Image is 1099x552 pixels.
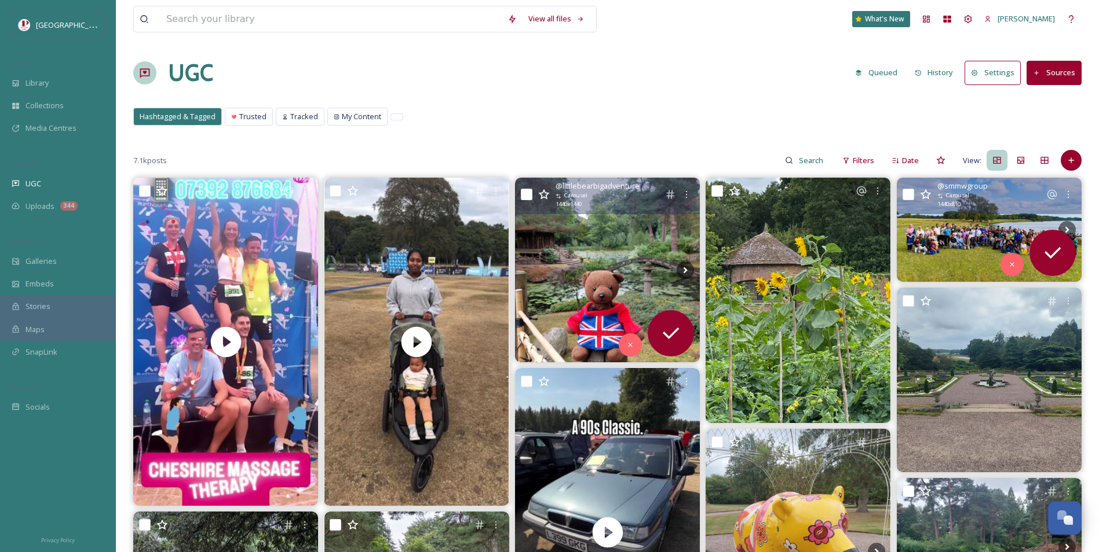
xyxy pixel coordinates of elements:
span: Library [25,78,49,89]
img: download%20(5).png [19,19,30,31]
span: Carousel [946,192,969,200]
div: 344 [60,201,78,211]
span: WIDGETS [12,238,38,246]
span: Carousel [564,192,587,200]
img: thumbnail [133,178,318,506]
span: Uploads [25,201,54,212]
span: @ littlebearbigadventure [556,181,640,192]
video: Hello 🙋🏼‍♀️✨ From: cheshire_massage & cheshire_massage_therapy 💆🏻‍♀️ tattonpark providing much ne... [133,178,318,506]
span: Filters [853,155,874,166]
span: Galleries [25,256,57,267]
span: View: [963,155,981,166]
a: History [909,61,965,84]
span: 1440 x 1440 [556,200,582,208]
span: @ smmwgroup [937,181,988,192]
span: MEDIA [12,60,32,68]
img: Lovely day at tattonpark . Only took a couple of photos in the gardens. [706,178,890,422]
span: [PERSON_NAME] [998,13,1055,24]
span: Embeds [25,278,54,289]
a: Queued [849,61,909,84]
span: COLLECT [12,160,36,169]
button: Settings [965,61,1021,84]
span: SnapLink [25,347,57,358]
img: Some snaps from our Annual Family Picnic at Tatton Park 🧺 Jazakallah Khayr to everyone who attend... [897,178,1082,281]
span: 1440 x 810 [937,200,961,208]
span: Stories [25,301,50,312]
span: Media Centres [25,123,76,134]
button: Queued [849,61,903,84]
span: My Content [342,111,381,122]
input: Search your library [160,6,502,32]
img: Gardens #tattonpark #Cheshire #gardens #summerholidays #flowers ##waterfeature [897,288,1082,472]
span: Date [902,155,919,166]
span: SOCIALS [12,384,35,392]
span: Hashtagged & Tagged [140,111,216,122]
img: thumbnail [324,178,509,506]
span: 7.1k posts [133,155,167,166]
span: Maps [25,324,45,335]
span: [GEOGRAPHIC_DATA] [36,19,109,30]
span: UGC [25,178,41,189]
span: Trusted [239,111,266,122]
img: Japanese Garden at Tatton #japanesegarden #tattonpark #tatton #tattongardens #nationaltrust #dayo... [515,178,700,362]
span: Privacy Policy [41,536,75,544]
button: Open Chat [1048,501,1082,535]
span: Tracked [290,111,318,122]
button: Sources [1027,61,1082,84]
video: God is good #trusttheprocess #tatton10k #tattonpark #weightlossprogress [324,178,509,506]
button: History [909,61,959,84]
span: Socials [25,402,50,413]
a: Settings [965,61,1027,84]
a: What's New [852,11,910,27]
a: View all files [523,8,590,30]
input: Search [793,149,831,172]
span: Collections [25,100,64,111]
a: [PERSON_NAME] [978,8,1061,30]
a: Privacy Policy [41,532,75,546]
a: UGC [168,56,213,90]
